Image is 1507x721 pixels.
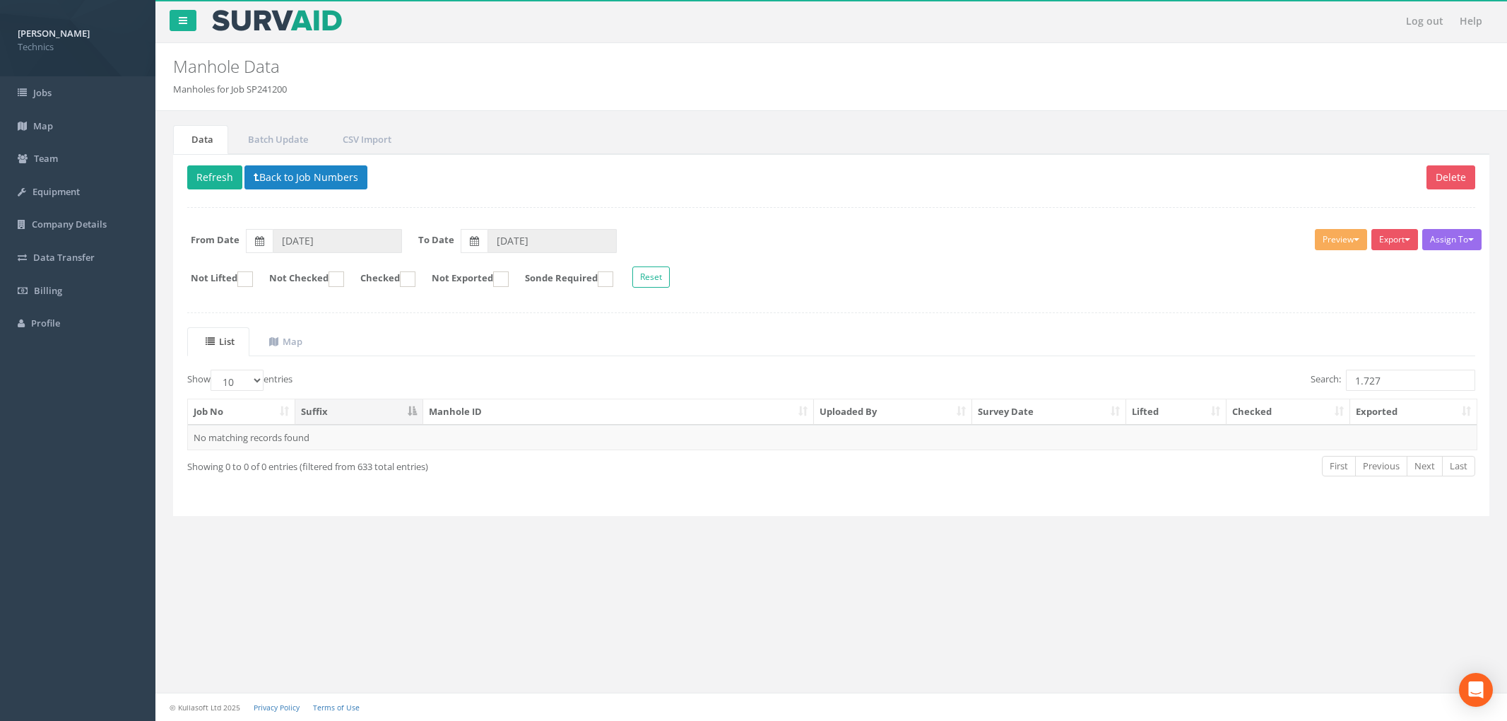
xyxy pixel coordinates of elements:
a: Next [1407,456,1443,476]
label: To Date [418,233,454,247]
button: Delete [1426,165,1475,189]
a: Map [251,327,317,356]
a: CSV Import [324,125,406,154]
th: Exported: activate to sort column ascending [1350,399,1477,425]
label: Show entries [187,370,292,391]
input: From Date [273,229,402,253]
span: Profile [31,317,60,329]
a: First [1322,456,1356,476]
a: Batch Update [230,125,323,154]
span: Technics [18,40,138,54]
th: Job No: activate to sort column ascending [188,399,295,425]
button: Assign To [1422,229,1482,250]
a: Data [173,125,228,154]
th: Uploaded By: activate to sort column ascending [814,399,972,425]
select: Showentries [211,370,264,391]
h2: Manhole Data [173,57,1267,76]
button: Export [1371,229,1418,250]
a: Terms of Use [313,703,360,713]
a: Last [1442,456,1475,476]
small: © Kullasoft Ltd 2025 [170,703,240,713]
a: Privacy Policy [254,703,300,713]
span: Billing [34,284,62,297]
span: Data Transfer [33,251,95,264]
div: Open Intercom Messenger [1459,673,1493,707]
th: Checked: activate to sort column ascending [1227,399,1350,425]
label: Search: [1311,370,1475,391]
th: Suffix: activate to sort column descending [295,399,424,425]
a: Previous [1355,456,1407,476]
strong: [PERSON_NAME] [18,27,90,40]
button: Back to Job Numbers [244,165,367,189]
span: Team [34,152,58,165]
label: Not Checked [255,271,344,287]
span: Map [33,119,53,132]
span: Jobs [33,86,52,99]
th: Survey Date: activate to sort column ascending [972,399,1126,425]
a: List [187,327,249,356]
div: Showing 0 to 0 of 0 entries (filtered from 633 total entries) [187,455,711,474]
a: [PERSON_NAME] Technics [18,23,138,53]
button: Refresh [187,165,242,189]
td: No matching records found [188,425,1477,450]
button: Preview [1315,229,1367,250]
label: Sonde Required [511,271,613,287]
input: To Date [487,229,617,253]
input: Search: [1346,370,1475,391]
li: Manholes for Job SP241200 [173,83,287,96]
span: Company Details [32,218,107,230]
uib-tab-heading: Map [269,335,302,348]
span: Equipment [32,185,80,198]
button: Reset [632,266,670,288]
uib-tab-heading: List [206,335,235,348]
label: From Date [191,233,240,247]
label: Not Exported [418,271,509,287]
label: Not Lifted [177,271,253,287]
label: Checked [346,271,415,287]
th: Lifted: activate to sort column ascending [1126,399,1227,425]
th: Manhole ID: activate to sort column ascending [423,399,814,425]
